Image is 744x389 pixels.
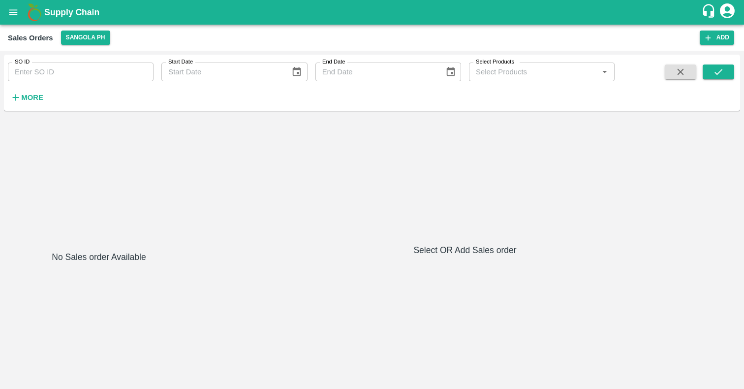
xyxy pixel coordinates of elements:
button: Add [700,31,734,45]
label: End Date [322,58,345,66]
input: Start Date [161,63,283,81]
button: Select DC [61,31,110,45]
label: Select Products [476,58,514,66]
input: Select Products [472,65,595,78]
h6: No Sales order Available [52,250,146,381]
a: Supply Chain [44,5,701,19]
div: customer-support [701,3,718,21]
strong: More [21,94,43,101]
button: Open [598,65,611,78]
button: Choose date [287,63,306,81]
label: SO ID [15,58,30,66]
button: open drawer [2,1,25,24]
img: logo [25,2,44,22]
input: Enter SO ID [8,63,154,81]
input: End Date [315,63,437,81]
div: account of current user [718,2,736,23]
h6: Select OR Add Sales order [194,243,736,257]
div: Sales Orders [8,32,53,44]
label: Start Date [168,58,193,66]
b: Supply Chain [44,7,99,17]
button: More [8,89,46,106]
button: Choose date [441,63,460,81]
